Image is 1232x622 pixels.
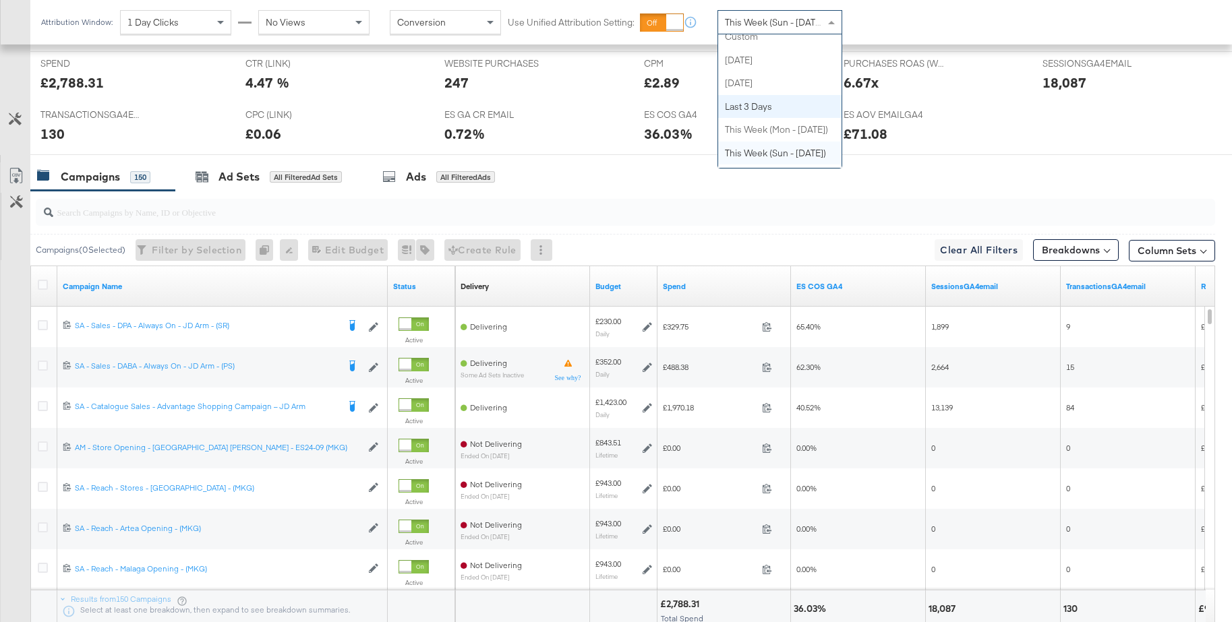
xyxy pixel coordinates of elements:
[929,602,960,615] div: 18,087
[660,598,703,611] div: £2,788.31
[718,71,842,95] div: [DATE]
[595,410,610,418] sub: Daily
[461,573,522,581] sub: ended on [DATE]
[470,439,522,449] span: Not Delivering
[1066,362,1074,372] span: 15
[644,57,745,70] span: CPM
[844,57,945,70] span: PURCHASES ROAS (WEBSITE EVENTS)
[470,479,522,489] span: Not Delivering
[444,73,469,92] div: 247
[935,239,1023,261] button: Clear All Filters
[844,73,879,92] div: 6.67x
[393,281,450,292] a: Shows the current state of your Ad Campaign.
[595,316,621,327] div: £230.00
[796,362,821,372] span: 62.30%
[40,124,65,144] div: 130
[595,330,610,338] sub: Daily
[1129,240,1215,261] button: Column Sets
[397,16,446,28] span: Conversion
[796,524,817,534] span: 0.00%
[595,397,626,408] div: £1,423.00
[931,564,935,574] span: 0
[399,416,429,425] label: Active
[399,376,429,385] label: Active
[796,402,821,412] span: 40.52%
[595,518,621,529] div: £943.00
[931,443,935,453] span: 0
[444,124,485,144] div: 0.72%
[75,442,361,453] div: AM - Store Opening - [GEOGRAPHIC_DATA] [PERSON_NAME] - ES24-09 (MKG)
[245,108,347,121] span: CPC (LINK)
[40,73,104,92] div: £2,788.31
[796,443,817,453] span: 0.00%
[595,572,618,580] sub: Lifetime
[1043,57,1144,70] span: SESSIONSGA4EMAIL
[266,16,305,28] span: No Views
[663,443,757,453] span: £0.00
[663,564,757,574] span: £0.00
[1066,483,1070,493] span: 0
[470,402,507,412] span: Delivering
[444,57,546,70] span: WEBSITE PURCHASES
[470,520,522,530] span: Not Delivering
[595,451,618,459] sub: Lifetime
[75,483,361,493] div: SA - Reach - Stores - [GEOGRAPHIC_DATA] - (MKG)
[399,336,429,344] label: Active
[1201,443,1219,453] span: £0.00
[718,142,842,165] div: This Week (Sun - [DATE])
[75,361,338,374] a: SA - Sales - DABA - Always On - JD Arm - (PS)
[406,169,426,185] div: Ads
[644,73,680,92] div: £2.89
[75,320,338,331] div: SA - Sales - DPA - Always On - JD Arm - (SR)
[75,442,361,454] a: AM - Store Opening - [GEOGRAPHIC_DATA] [PERSON_NAME] - ES24-09 (MKG)
[75,401,338,412] div: SA - Catalogue Sales - Advantage Shopping Campaign – JD Arm
[595,532,618,540] sub: Lifetime
[36,244,125,256] div: Campaigns ( 0 Selected)
[40,57,142,70] span: SPEND
[127,16,179,28] span: 1 Day Clicks
[718,49,842,72] div: [DATE]
[436,171,495,183] div: All Filtered Ads
[796,281,920,292] a: ES COS GA4
[399,457,429,466] label: Active
[75,563,361,575] a: SA - Reach - Malaga Opening - (MKG)
[461,452,522,460] sub: ended on [DATE]
[245,73,289,92] div: 4.47 %
[1033,239,1119,261] button: Breakdowns
[1201,524,1219,534] span: £0.00
[75,523,361,534] a: SA - Reach - Artea Opening - (MKG)
[40,18,113,27] div: Attribution Window:
[725,16,826,28] span: This Week (Sun - [DATE])
[595,437,621,448] div: £843.51
[130,171,150,183] div: 150
[931,402,953,412] span: 13,139
[595,281,652,292] a: The maximum amount you're willing to spend on your ads, on average each day or over the lifetime ...
[1066,321,1070,332] span: 9
[470,321,507,332] span: Delivering
[1043,73,1086,92] div: 18,087
[508,16,635,29] label: Use Unified Attribution Setting:
[1063,602,1082,615] div: 130
[399,538,429,547] label: Active
[796,483,817,493] span: 0.00%
[595,491,618,499] sub: Lifetime
[1201,402,1232,412] span: £5,805.00
[844,124,887,144] div: £71.08
[718,95,842,119] div: Last 3 Days
[595,356,621,367] div: £352.00
[1066,443,1070,453] span: 0
[663,483,757,493] span: £0.00
[931,321,949,332] span: 1,899
[399,578,429,587] label: Active
[663,402,757,412] span: £1,970.18
[1201,564,1219,574] span: £0.00
[461,493,522,500] sub: ended on [DATE]
[461,281,489,292] div: Delivery
[940,242,1018,259] span: Clear All Filters
[245,124,281,144] div: £0.06
[245,57,347,70] span: CTR (LINK)
[595,478,621,489] div: £943.00
[1201,362,1227,372] span: £936.00
[461,371,524,379] sub: Some Ad Sets Inactive
[1066,281,1190,292] a: Transactions - The total number of transactions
